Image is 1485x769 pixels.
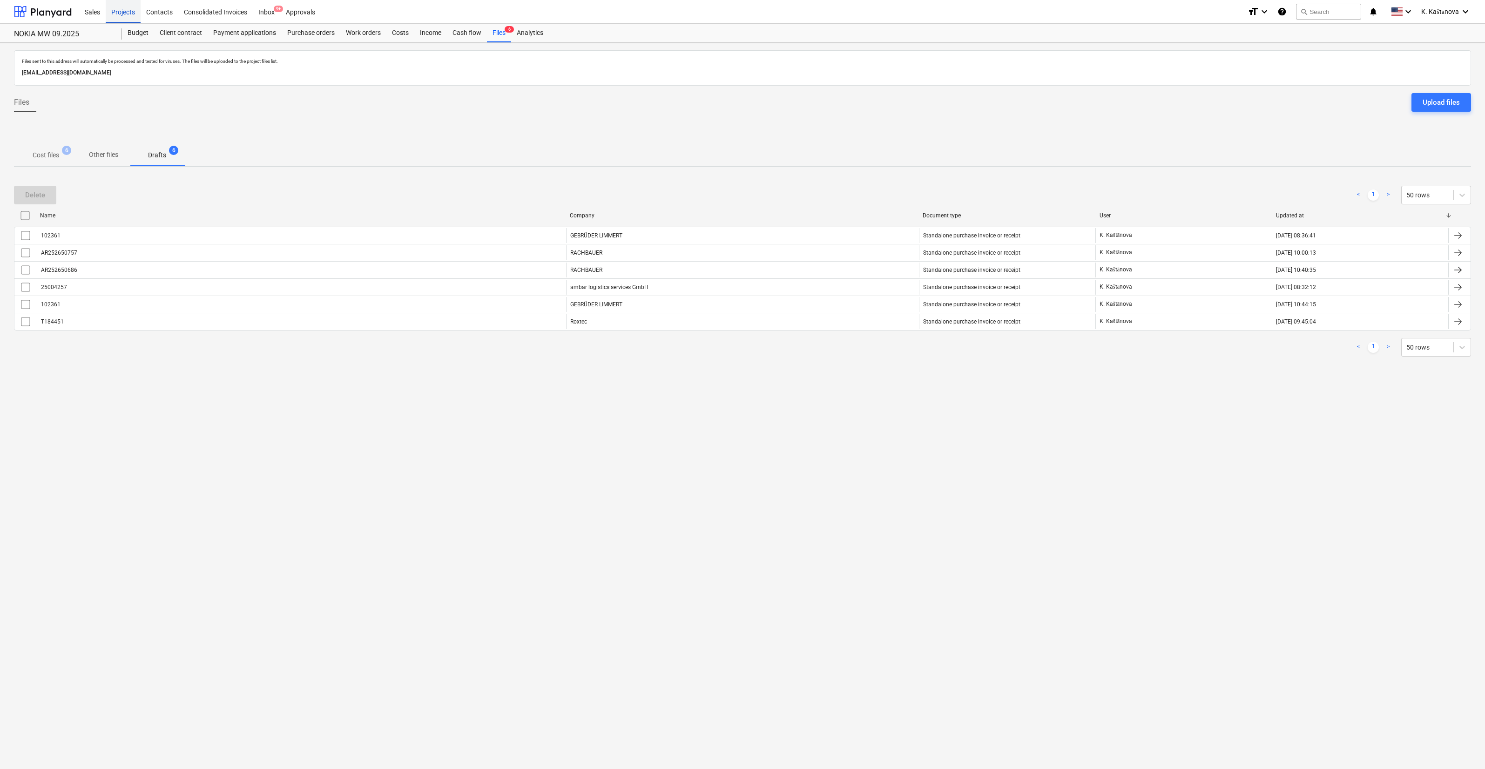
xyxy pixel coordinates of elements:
[208,24,282,42] a: Payment applications
[1276,232,1316,239] div: [DATE] 08:36:41
[447,24,487,42] a: Cash flow
[923,267,1020,273] div: Standalone purchase invoice or receipt
[1095,297,1272,312] div: K. Kaštānova
[41,250,77,256] div: AR252650757
[566,297,919,312] div: GEBRÜDER LIMMERT
[274,6,283,12] span: 9+
[1411,93,1471,112] button: Upload files
[1353,189,1364,201] a: Previous page
[1095,228,1272,243] div: K. Kaštānova
[566,263,919,277] div: RACHBAUER
[1095,314,1272,329] div: K. Kaštānova
[1383,342,1394,353] a: Next page
[487,24,511,42] div: Files
[1095,280,1272,295] div: K. Kaštānova
[154,24,208,42] a: Client contract
[923,318,1020,325] div: Standalone purchase invoice or receipt
[566,280,919,295] div: ambar logistics services GmbH
[41,301,61,308] div: 102361
[89,150,118,160] p: Other files
[1369,6,1378,17] i: notifications
[62,146,71,155] span: 6
[14,29,111,39] div: NOKIA MW 09.2025
[41,284,67,290] div: 25004257
[1438,724,1485,769] iframe: Chat Widget
[1276,250,1316,256] div: [DATE] 10:00:13
[566,245,919,260] div: RACHBAUER
[340,24,386,42] a: Work orders
[923,284,1020,290] div: Standalone purchase invoice or receipt
[14,97,29,108] span: Files
[1276,212,1445,219] div: Updated at
[1277,6,1287,17] i: Knowledge base
[1276,284,1316,290] div: [DATE] 08:32:12
[122,24,154,42] a: Budget
[923,250,1020,256] div: Standalone purchase invoice or receipt
[505,26,514,33] span: 6
[1100,212,1269,219] div: User
[22,68,1463,78] p: [EMAIL_ADDRESS][DOMAIN_NAME]
[41,232,61,239] div: 102361
[566,314,919,329] div: Roxtec
[33,150,59,160] p: Cost files
[1353,342,1364,353] a: Previous page
[1095,263,1272,277] div: K. Kaštānova
[487,24,511,42] a: Files6
[1276,301,1316,308] div: [DATE] 10:44:15
[282,24,340,42] a: Purchase orders
[1460,6,1471,17] i: keyboard_arrow_down
[1368,342,1379,353] a: Page 1 is your current page
[1095,245,1272,260] div: K. Kaštānova
[923,212,1092,219] div: Document type
[923,301,1020,308] div: Standalone purchase invoice or receipt
[1300,8,1308,15] span: search
[511,24,549,42] a: Analytics
[386,24,414,42] a: Costs
[1403,6,1414,17] i: keyboard_arrow_down
[1259,6,1270,17] i: keyboard_arrow_down
[923,232,1020,239] div: Standalone purchase invoice or receipt
[1383,189,1394,201] a: Next page
[1276,318,1316,325] div: [DATE] 09:45:04
[148,150,166,160] p: Drafts
[40,212,562,219] div: Name
[414,24,447,42] a: Income
[1248,6,1259,17] i: format_size
[41,267,77,273] div: AR252650686
[566,228,919,243] div: GEBRÜDER LIMMERT
[1423,96,1460,108] div: Upload files
[1421,8,1459,16] span: K. Kaštānova
[1276,267,1316,273] div: [DATE] 10:40:35
[169,146,178,155] span: 6
[570,212,916,219] div: Company
[1296,4,1361,20] button: Search
[41,318,64,325] div: T184451
[1368,189,1379,201] a: Page 1 is your current page
[22,58,1463,64] p: Files sent to this address will automatically be processed and tested for viruses. The files will...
